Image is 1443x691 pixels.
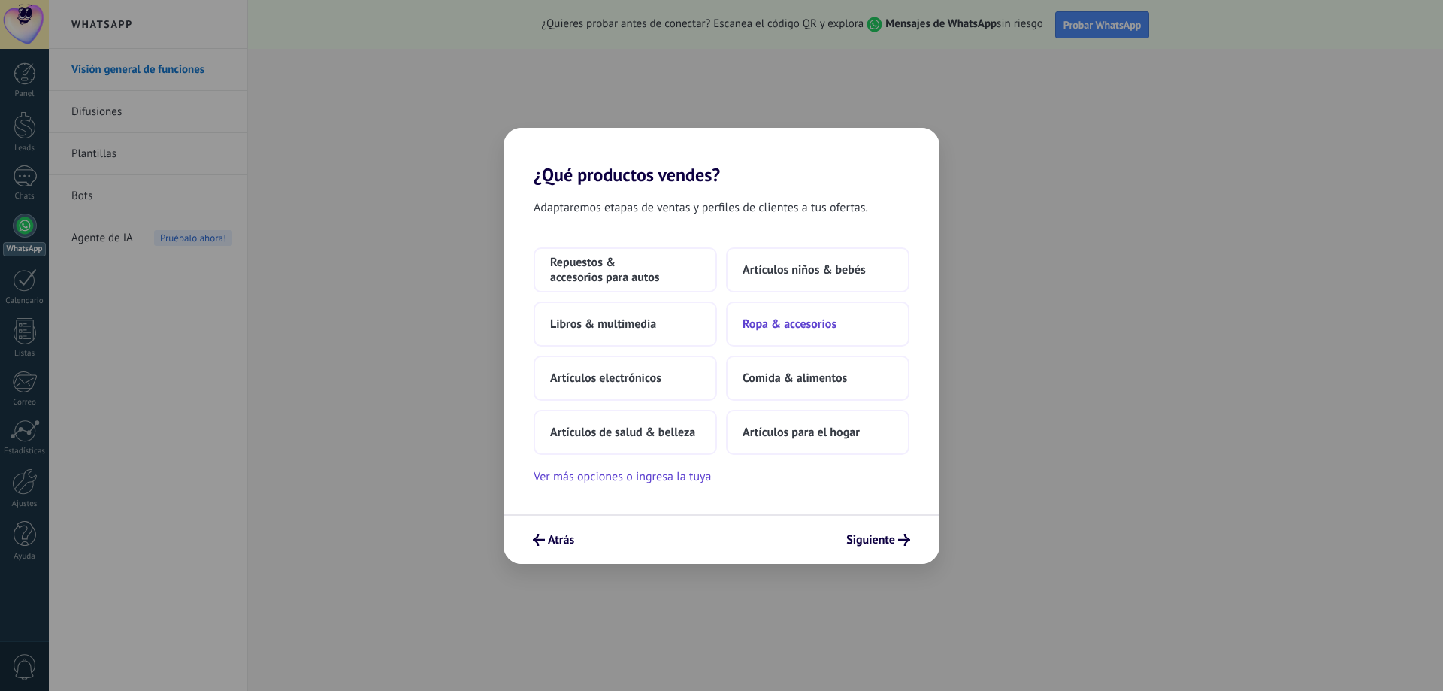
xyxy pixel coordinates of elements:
h2: ¿Qué productos vendes? [504,128,939,186]
span: Comida & alimentos [743,371,847,386]
button: Artículos para el hogar [726,410,909,455]
button: Ropa & accesorios [726,302,909,347]
button: Ver más opciones o ingresa la tuya [534,467,711,486]
button: Libros & multimedia [534,302,717,347]
span: Artículos de salud & belleza [550,425,695,440]
span: Siguiente [846,535,895,545]
button: Repuestos & accesorios para autos [534,247,717,292]
button: Comida & alimentos [726,356,909,401]
span: Artículos para el hogar [743,425,860,440]
span: Adaptaremos etapas de ventas y perfiles de clientes a tus ofertas. [534,198,868,217]
button: Artículos niños & bebés [726,247,909,292]
button: Siguiente [839,527,917,553]
button: Artículos de salud & belleza [534,410,717,455]
span: Ropa & accesorios [743,317,836,332]
button: Atrás [526,527,581,553]
button: Artículos electrónicos [534,356,717,401]
span: Atrás [548,535,574,545]
span: Artículos electrónicos [550,371,661,386]
span: Repuestos & accesorios para autos [550,255,700,285]
span: Artículos niños & bebés [743,262,866,277]
span: Libros & multimedia [550,317,656,332]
